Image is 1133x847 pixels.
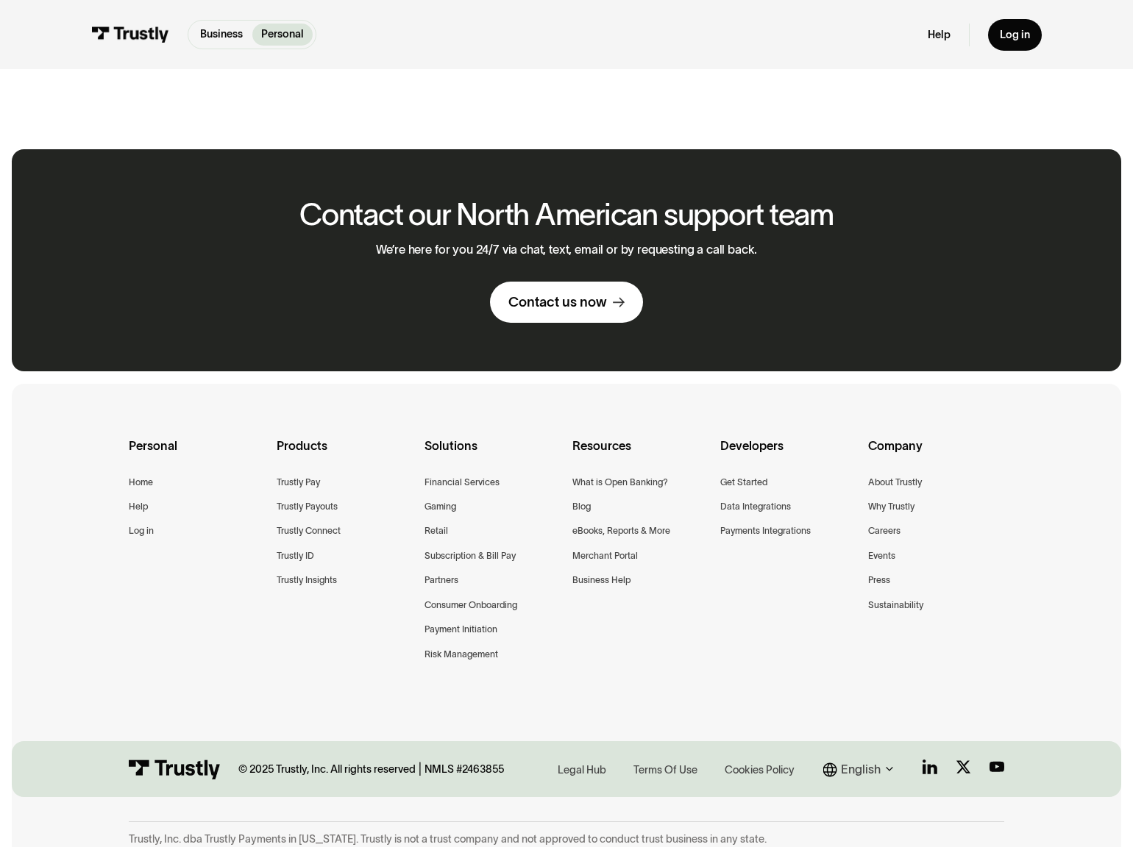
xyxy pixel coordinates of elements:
[425,523,448,538] a: Retail
[553,760,611,779] a: Legal Hub
[419,760,422,779] div: |
[823,760,899,779] div: English
[508,293,607,311] div: Contact us now
[277,572,337,587] a: Trustly Insights
[490,282,643,324] a: Contact us now
[425,762,504,776] div: NMLS #2463855
[425,498,456,514] a: Gaming
[868,597,923,612] a: Sustainability
[376,243,758,257] p: We’re here for you 24/7 via chat, text, email or by requesting a call back.
[91,26,170,43] img: Trustly Logo
[425,548,516,563] a: Subscription & Bill Pay
[238,762,416,776] div: © 2025 Trustly, Inc. All rights reserved
[572,572,631,587] a: Business Help
[277,548,314,563] a: Trustly ID
[720,436,856,473] div: Developers
[841,760,881,779] div: English
[572,548,638,563] a: Merchant Portal
[629,760,702,779] a: Terms Of Use
[277,523,341,538] a: Trustly Connect
[868,548,895,563] a: Events
[299,198,834,231] h2: Contact our North American support team
[928,28,951,42] a: Help
[725,762,795,778] div: Cookies Policy
[425,572,458,587] a: Partners
[572,436,708,473] div: Resources
[1000,28,1030,42] div: Log in
[868,523,901,538] a: Careers
[200,26,243,43] p: Business
[868,498,914,514] a: Why Trustly
[129,832,1004,846] div: Trustly, Inc. dba Trustly Payments in [US_STATE]. Trustly is not a trust company and not approved...
[129,436,265,473] div: Personal
[572,498,591,514] a: Blog
[277,474,320,490] a: Trustly Pay
[129,523,154,538] a: Log in
[252,24,313,46] a: Personal
[277,436,413,473] div: Products
[558,762,606,778] div: Legal Hub
[277,498,338,514] a: Trustly Payouts
[868,474,922,490] a: About Trustly
[868,436,1004,473] div: Company
[572,523,670,538] a: eBooks, Reports & More
[425,646,498,662] a: Risk Management
[129,498,148,514] a: Help
[720,498,791,514] a: Data Integrations
[425,474,500,490] a: Financial Services
[129,474,153,490] a: Home
[720,474,767,490] a: Get Started
[988,19,1043,51] a: Log in
[425,436,561,473] div: Solutions
[720,523,811,538] a: Payments Integrations
[261,26,304,43] p: Personal
[572,474,668,490] a: What is Open Banking?
[720,760,799,779] a: Cookies Policy
[191,24,252,46] a: Business
[425,597,517,612] a: Consumer Onboarding
[129,760,220,779] img: Trustly Logo
[425,621,497,637] a: Payment Initiation
[868,572,890,587] a: Press
[633,762,697,778] div: Terms Of Use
